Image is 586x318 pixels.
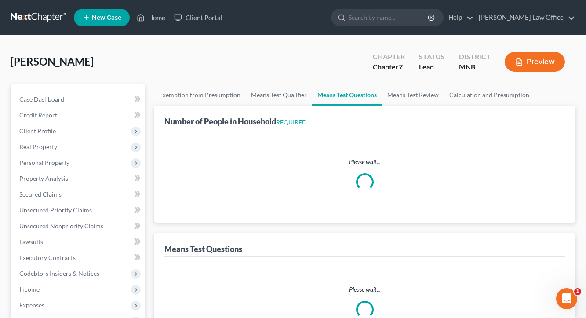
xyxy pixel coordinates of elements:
span: REQUIRED [276,118,307,126]
p: Please wait... [171,285,558,294]
span: New Case [92,15,121,21]
a: Executory Contracts [12,250,145,266]
span: [PERSON_NAME] [11,55,94,68]
a: Home [132,10,170,26]
span: Income [19,285,40,293]
div: District [459,52,491,62]
span: Secured Claims [19,190,62,198]
a: Means Test Qualifier [246,84,312,106]
a: Unsecured Priority Claims [12,202,145,218]
a: Means Test Review [382,84,444,106]
a: Client Portal [170,10,227,26]
div: Chapter [373,52,405,62]
span: Real Property [19,143,57,150]
button: Preview [505,52,565,72]
div: Lead [419,62,445,72]
span: Expenses [19,301,44,309]
div: Status [419,52,445,62]
span: Case Dashboard [19,95,64,103]
div: MNB [459,62,491,72]
a: Lawsuits [12,234,145,250]
span: Lawsuits [19,238,43,245]
a: Means Test Questions [312,84,382,106]
input: Search by name... [349,9,429,26]
span: Client Profile [19,127,56,135]
span: Executory Contracts [19,254,76,261]
span: Unsecured Nonpriority Claims [19,222,103,230]
span: Credit Report [19,111,57,119]
a: Exemption from Presumption [154,84,246,106]
a: Property Analysis [12,171,145,186]
span: 7 [399,62,403,71]
span: Property Analysis [19,175,68,182]
span: Personal Property [19,159,69,166]
p: Please wait... [171,157,558,166]
a: Unsecured Nonpriority Claims [12,218,145,234]
span: Unsecured Priority Claims [19,206,92,214]
span: 1 [574,288,581,295]
span: Codebtors Insiders & Notices [19,270,99,277]
div: Chapter [373,62,405,72]
div: Means Test Questions [164,244,242,254]
a: Calculation and Presumption [444,84,535,106]
a: [PERSON_NAME] Law Office [474,10,575,26]
a: Secured Claims [12,186,145,202]
a: Credit Report [12,107,145,123]
iframe: Intercom live chat [556,288,577,309]
a: Case Dashboard [12,91,145,107]
div: Number of People in Household [164,116,307,127]
a: Help [444,10,473,26]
